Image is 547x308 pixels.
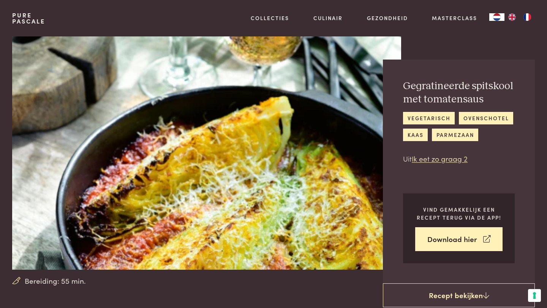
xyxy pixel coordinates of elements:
[489,13,504,21] div: Language
[489,13,535,21] aside: Language selected: Nederlands
[403,153,515,164] p: Uit
[313,14,343,22] a: Culinair
[251,14,289,22] a: Collecties
[403,112,455,124] a: vegetarisch
[12,12,45,24] a: PurePascale
[12,36,401,270] img: Gegratineerde spitskool met tomatensaus
[412,153,468,163] a: Ik eet zo graag 2
[383,283,535,308] a: Recept bekijken
[459,112,513,124] a: ovenschotel
[504,13,535,21] ul: Language list
[432,129,478,141] a: parmezaan
[489,13,504,21] a: NL
[415,227,503,251] a: Download hier
[432,14,477,22] a: Masterclass
[403,80,515,106] h2: Gegratineerde spitskool met tomatensaus
[25,275,86,286] span: Bereiding: 55 min.
[520,13,535,21] a: FR
[403,129,428,141] a: kaas
[367,14,408,22] a: Gezondheid
[504,13,520,21] a: EN
[415,206,503,221] p: Vind gemakkelijk een recept terug via de app!
[528,289,541,302] button: Uw voorkeuren voor toestemming voor trackingtechnologieën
